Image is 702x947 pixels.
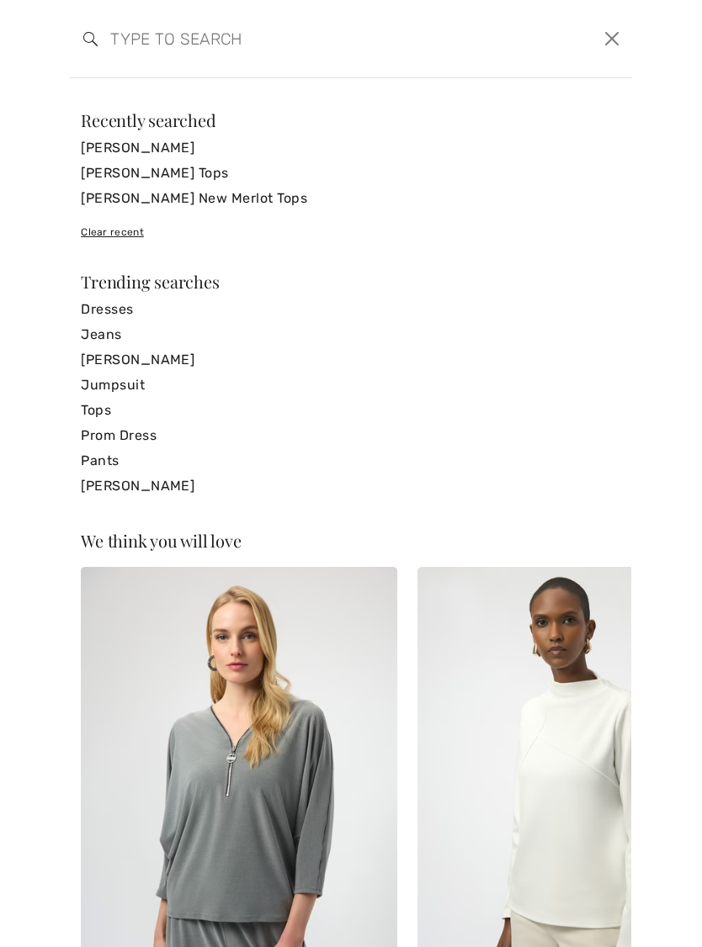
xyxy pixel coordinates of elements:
[40,12,74,27] span: Chat
[81,297,621,322] a: Dresses
[81,529,241,552] span: We think you will love
[81,423,621,448] a: Prom Dress
[81,347,621,373] a: [PERSON_NAME]
[81,186,621,211] a: [PERSON_NAME] New Merlot Tops
[81,448,621,473] a: Pants
[98,13,484,64] input: TYPE TO SEARCH
[83,32,98,46] img: search the website
[81,273,621,290] div: Trending searches
[81,398,621,423] a: Tops
[81,112,621,129] div: Recently searched
[81,225,621,240] div: Clear recent
[81,473,621,499] a: [PERSON_NAME]
[81,161,621,186] a: [PERSON_NAME] Tops
[598,25,625,52] button: Close
[81,373,621,398] a: Jumpsuit
[81,135,621,161] a: [PERSON_NAME]
[81,322,621,347] a: Jeans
